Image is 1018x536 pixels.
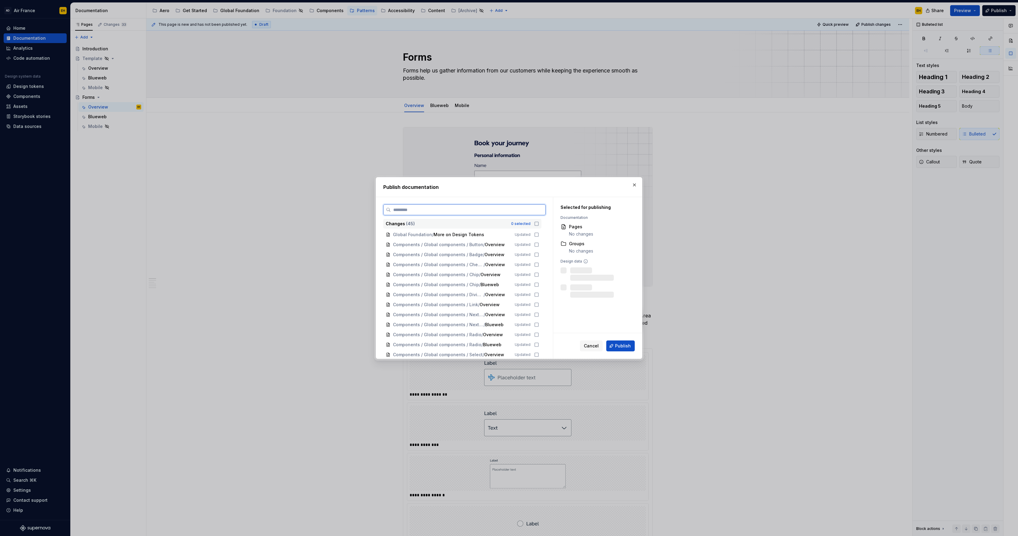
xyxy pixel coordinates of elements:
[569,231,593,237] div: No changes
[484,322,485,328] span: /
[484,262,485,268] span: /
[485,262,505,268] span: Overview
[484,352,504,358] span: Overview
[484,312,485,318] span: /
[481,332,483,338] span: /
[515,262,531,267] span: Updated
[481,272,501,278] span: Overview
[393,232,432,238] span: Global Foundation
[515,322,531,327] span: Updated
[483,252,484,258] span: /
[515,272,531,277] span: Updated
[386,221,507,227] div: Changes
[483,242,485,248] span: /
[511,221,531,226] div: 0 selected
[383,183,635,191] h2: Publish documentation
[515,342,531,347] span: Updated
[393,242,483,248] span: Components / Global components / Button
[515,282,531,287] span: Updated
[393,342,481,348] span: Components / Global components / Radio
[580,340,603,351] button: Cancel
[393,292,484,298] span: Components / Global components / Divider
[584,343,599,349] span: Cancel
[406,221,415,226] span: ( 45 )
[484,252,504,258] span: Overview
[393,352,483,358] span: Components / Global components / Select
[515,352,531,357] span: Updated
[432,232,434,238] span: /
[561,204,632,210] div: Selected for publishing
[393,322,484,328] span: Components / Global components / Next Best Action
[481,282,499,288] span: Blueweb
[393,302,478,308] span: Components / Global components / Link
[479,282,481,288] span: /
[561,215,632,220] div: Documentation
[483,342,501,348] span: Blueweb
[569,248,593,254] div: No changes
[434,232,484,238] span: More on Design Tokens
[515,232,531,237] span: Updated
[606,340,635,351] button: Publish
[393,332,481,338] span: Components / Global components / Radio
[478,302,480,308] span: /
[485,322,504,328] span: Blueweb
[561,259,632,264] div: Design data
[393,252,483,258] span: Components / Global components / Badge
[484,292,485,298] span: /
[515,332,531,337] span: Updated
[393,282,479,288] span: Components / Global components / Chip
[515,312,531,317] span: Updated
[615,343,631,349] span: Publish
[515,292,531,297] span: Updated
[393,262,484,268] span: Components / Global components / Checkbox
[483,352,484,358] span: /
[569,241,593,247] div: Groups
[485,242,505,248] span: Overview
[569,224,593,230] div: Pages
[393,312,484,318] span: Components / Global components / Next Best Action
[515,302,531,307] span: Updated
[393,272,479,278] span: Components / Global components / Chip
[481,342,483,348] span: /
[485,292,505,298] span: Overview
[483,332,503,338] span: Overview
[515,242,531,247] span: Updated
[479,272,481,278] span: /
[485,312,505,318] span: Overview
[480,302,500,308] span: Overview
[515,252,531,257] span: Updated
